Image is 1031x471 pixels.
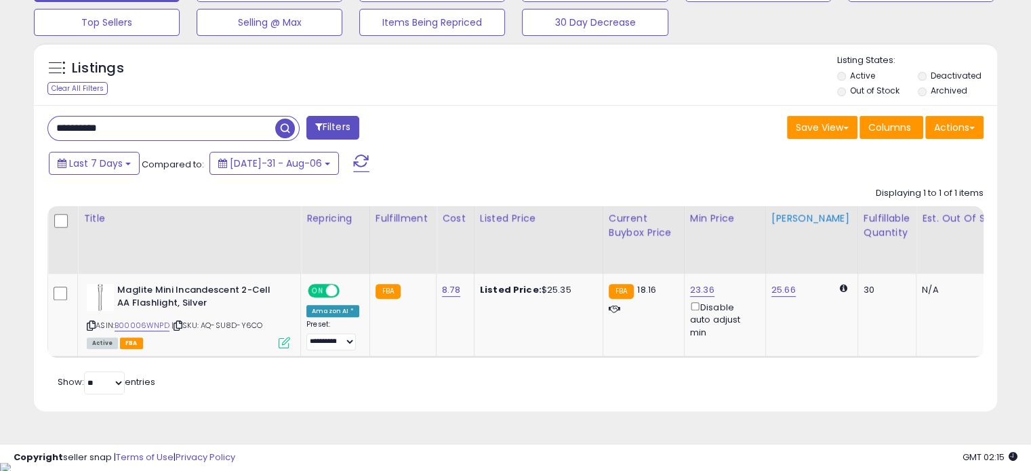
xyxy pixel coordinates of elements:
a: 25.66 [771,283,796,297]
span: ON [309,285,326,297]
span: Show: entries [58,375,155,388]
a: 8.78 [442,283,460,297]
div: Disable auto adjust min [690,300,755,339]
div: Listed Price [480,211,597,226]
div: Min Price [690,211,760,226]
div: Current Buybox Price [609,211,679,240]
div: Fulfillable Quantity [864,211,910,240]
span: | SKU: AQ-SU8D-Y6CO [171,320,262,331]
div: Clear All Filters [47,82,108,95]
div: Fulfillment [376,211,430,226]
button: [DATE]-31 - Aug-06 [209,152,339,175]
div: [PERSON_NAME] [771,211,852,226]
div: Title [83,211,295,226]
b: Listed Price: [480,283,542,296]
span: Columns [868,121,911,134]
a: B00006WNPD [115,320,169,331]
button: Columns [860,116,923,139]
div: Displaying 1 to 1 of 1 items [876,187,984,200]
small: FBA [609,284,634,299]
div: $25.35 [480,284,592,296]
button: Items Being Repriced [359,9,505,36]
p: Listing States: [837,54,997,67]
span: 2025-08-14 02:15 GMT [963,451,1017,464]
span: Compared to: [142,158,204,171]
span: 18.16 [637,283,656,296]
button: 30 Day Decrease [522,9,668,36]
img: 31C+gVVxwxL._SL40_.jpg [87,284,114,311]
div: 30 [864,284,906,296]
label: Out of Stock [850,85,899,96]
button: Actions [925,116,984,139]
b: Maglite Mini Incandescent 2-Cell AA Flashlight, Silver [117,284,282,312]
span: Last 7 Days [69,157,123,170]
label: Active [850,70,875,81]
button: Selling @ Max [197,9,342,36]
a: Terms of Use [116,451,174,464]
button: Last 7 Days [49,152,140,175]
div: seller snap | | [14,451,235,464]
div: Repricing [306,211,364,226]
button: Filters [306,116,359,140]
h5: Listings [72,59,124,78]
small: FBA [376,284,401,299]
span: FBA [120,337,143,349]
span: OFF [338,285,359,297]
a: 23.36 [690,283,714,297]
a: Privacy Policy [176,451,235,464]
span: [DATE]-31 - Aug-06 [230,157,322,170]
div: Amazon AI * [306,305,359,317]
button: Top Sellers [34,9,180,36]
label: Archived [930,85,967,96]
div: Preset: [306,320,359,350]
div: Cost [442,211,468,226]
span: All listings currently available for purchase on Amazon [87,337,118,349]
button: Save View [787,116,857,139]
div: ASIN: [87,284,290,347]
strong: Copyright [14,451,63,464]
label: Deactivated [930,70,981,81]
